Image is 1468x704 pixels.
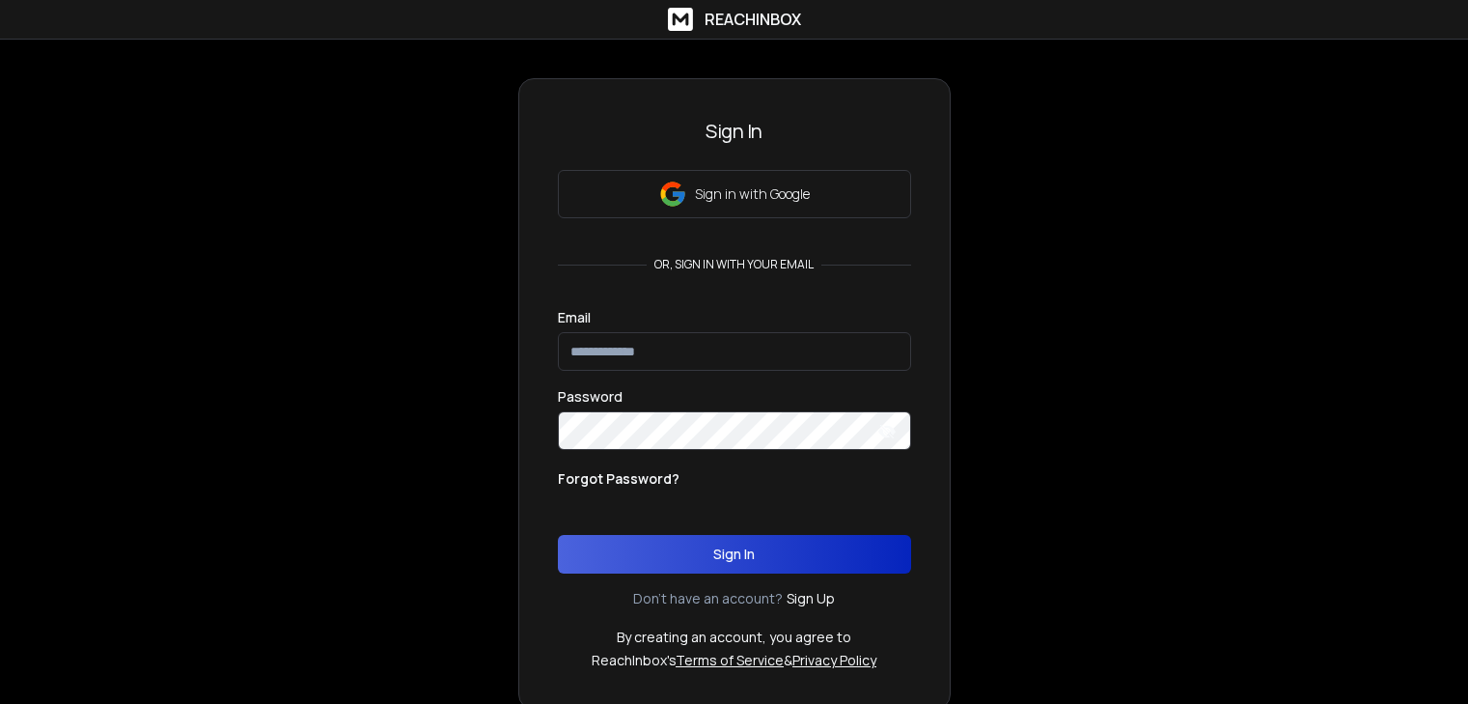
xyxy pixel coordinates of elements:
[558,118,911,145] h3: Sign In
[558,311,591,324] label: Email
[558,469,679,489] p: Forgot Password?
[558,535,911,574] button: Sign In
[792,651,876,669] a: Privacy Policy
[705,8,801,31] h1: ReachInbox
[647,257,821,272] p: or, sign in with your email
[617,628,851,647] p: By creating an account, you agree to
[592,651,876,670] p: ReachInbox's &
[558,170,911,218] button: Sign in with Google
[668,8,801,31] a: ReachInbox
[633,589,783,608] p: Don't have an account?
[787,589,835,608] a: Sign Up
[676,651,784,669] a: Terms of Service
[558,390,623,404] label: Password
[695,184,810,204] p: Sign in with Google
